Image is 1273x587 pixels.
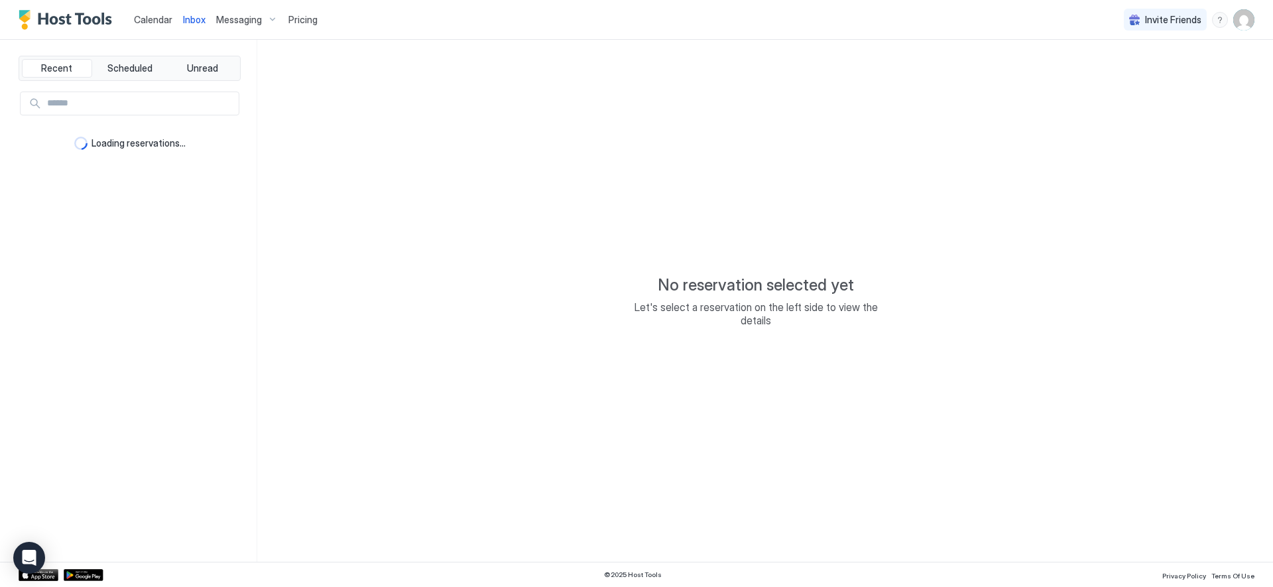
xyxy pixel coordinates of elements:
[74,137,88,150] div: loading
[95,59,165,78] button: Scheduled
[1212,12,1228,28] div: menu
[1145,14,1201,26] span: Invite Friends
[623,300,888,327] span: Let's select a reservation on the left side to view the details
[1162,568,1206,582] a: Privacy Policy
[22,59,92,78] button: Recent
[19,569,58,581] a: App Store
[1211,568,1254,582] a: Terms Of Use
[216,14,262,26] span: Messaging
[19,56,241,81] div: tab-group
[1233,9,1254,31] div: User profile
[187,62,218,74] span: Unread
[1211,572,1254,580] span: Terms Of Use
[134,13,172,27] a: Calendar
[183,13,206,27] a: Inbox
[41,62,72,74] span: Recent
[167,59,237,78] button: Unread
[183,14,206,25] span: Inbox
[134,14,172,25] span: Calendar
[64,569,103,581] a: Google Play Store
[91,137,186,149] span: Loading reservations...
[288,14,318,26] span: Pricing
[42,92,239,115] input: Input Field
[13,542,45,574] div: Open Intercom Messenger
[107,62,152,74] span: Scheduled
[1162,572,1206,580] span: Privacy Policy
[19,10,118,30] a: Host Tools Logo
[658,275,854,295] span: No reservation selected yet
[604,570,662,579] span: © 2025 Host Tools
